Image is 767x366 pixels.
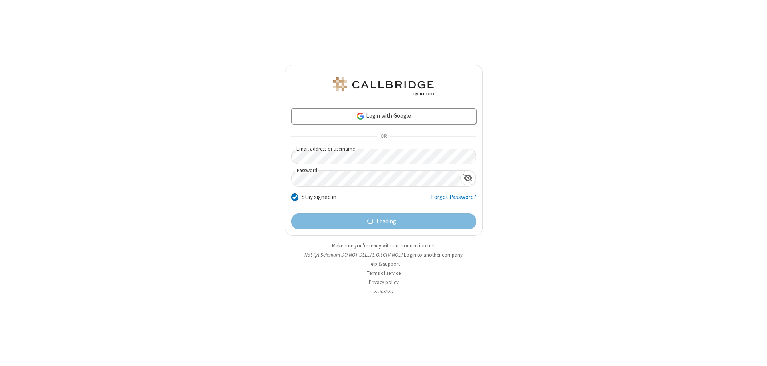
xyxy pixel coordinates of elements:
input: Password [292,171,460,186]
a: Help & support [368,261,400,267]
li: Not QA Selenium DO NOT DELETE OR CHANGE? [285,251,483,259]
a: Make sure you're ready with our connection test [332,242,435,249]
a: Terms of service [367,270,401,276]
a: Privacy policy [369,279,399,286]
img: google-icon.png [356,112,365,121]
div: Show password [460,171,476,185]
a: Login with Google [291,108,476,124]
span: Loading... [376,217,400,226]
span: OR [377,131,390,142]
button: Loading... [291,213,476,229]
a: Forgot Password? [431,193,476,208]
input: Email address or username [291,149,476,164]
li: v2.6.352.7 [285,288,483,295]
img: QA Selenium DO NOT DELETE OR CHANGE [332,77,435,96]
button: Login to another company [404,251,463,259]
label: Stay signed in [302,193,336,202]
